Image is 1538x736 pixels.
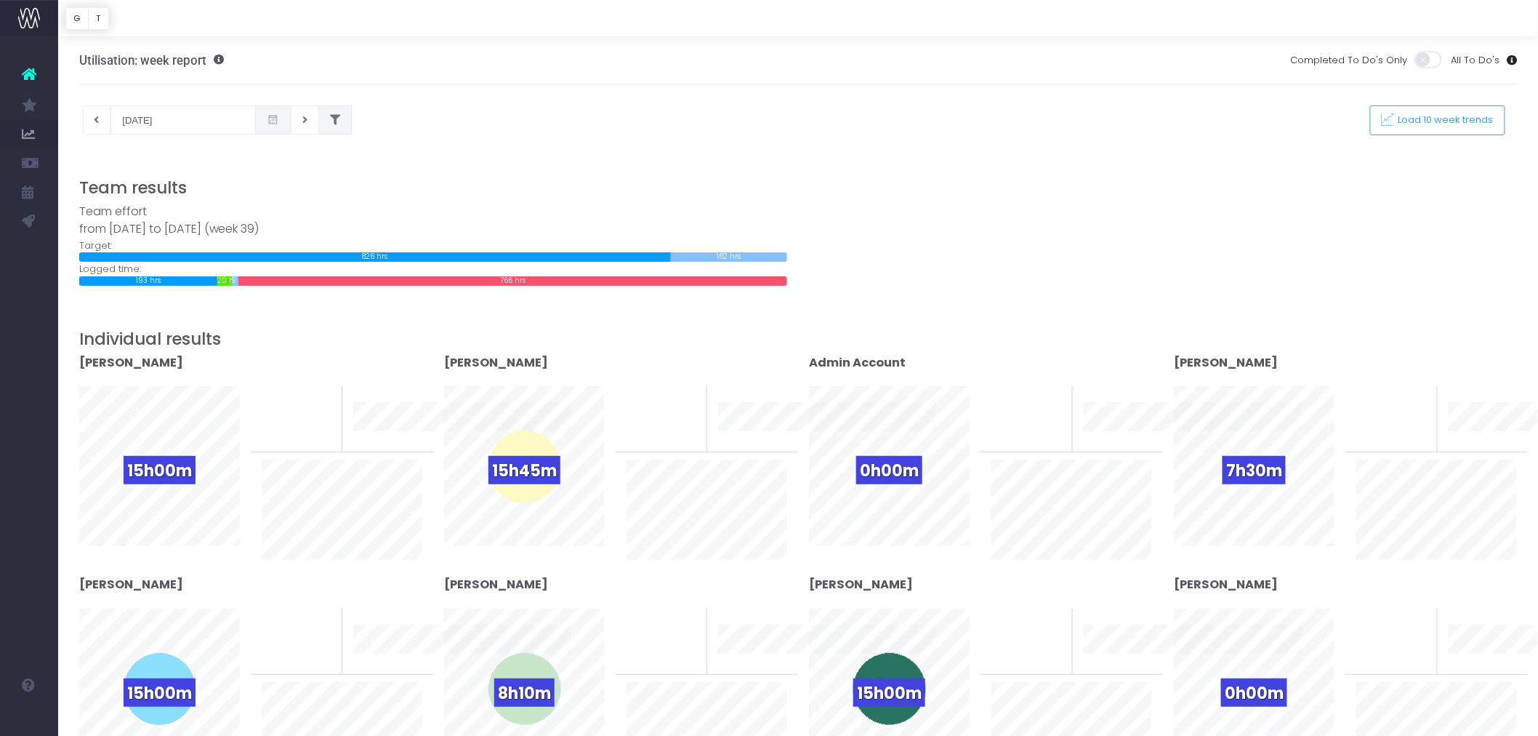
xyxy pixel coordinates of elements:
span: 15h00m [124,456,196,484]
span: 10 week trend [1449,435,1514,449]
div: Vertical button group [65,7,109,30]
span: 0% [1037,609,1061,633]
h3: Team results [79,178,1518,198]
span: 0h00m [856,456,922,484]
div: 20 hrs [217,276,232,286]
strong: [PERSON_NAME] [809,576,913,593]
strong: [PERSON_NAME] [79,354,183,371]
span: 15h00m [124,679,196,707]
span: 0h00m [1221,679,1287,707]
span: 10 week trend [353,435,419,449]
div: 826 hrs [79,252,672,262]
span: To last week [262,633,321,647]
span: 10 week trend [1084,657,1149,672]
span: All To Do's [1451,53,1499,68]
h3: Individual results [79,329,1518,349]
span: 10 week trend [718,435,784,449]
span: 10 week trend [1084,435,1149,449]
span: To last week [1356,410,1416,425]
span: 15h00m [853,679,925,707]
span: To last week [1356,633,1416,647]
button: Load 10 week trends [1370,105,1505,135]
span: Load 10 week trends [1394,114,1494,127]
span: 10 week trend [1449,657,1514,672]
span: 0% [307,386,331,410]
span: 15h45m [488,456,560,484]
span: 0% [1037,386,1061,410]
span: To last week [991,633,1051,647]
img: images/default_profile_image.png [18,707,40,729]
div: Target: Logged time: [68,203,798,286]
span: To last week [262,410,321,425]
strong: [PERSON_NAME] [1174,354,1278,371]
div: 162 hrs [671,252,787,262]
div: 193 hrs [79,276,217,286]
span: To last week [991,410,1051,425]
span: To last week [627,410,686,425]
strong: [PERSON_NAME] [444,576,548,593]
span: To last week [627,633,686,647]
strong: [PERSON_NAME] [1174,576,1278,593]
strong: Admin Account [809,354,906,371]
span: 0% [307,609,331,633]
div: Team effort from [DATE] to [DATE] (week 39) [79,203,787,239]
span: 0% [1402,386,1426,410]
span: 0% [672,386,696,410]
span: Completed To Do's Only [1290,53,1407,68]
span: 8h10m [494,679,555,707]
div: 9 hrs [232,276,238,286]
span: 0% [672,609,696,633]
h3: Utilisation: week report [79,53,224,68]
strong: [PERSON_NAME] [79,576,183,593]
span: 10 week trend [718,657,784,672]
span: 10 week trend [353,657,419,672]
button: T [88,7,109,30]
div: 766 hrs [238,276,787,286]
span: 7h30m [1223,456,1286,484]
strong: [PERSON_NAME] [444,354,548,371]
button: G [65,7,89,30]
span: 0% [1402,609,1426,633]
